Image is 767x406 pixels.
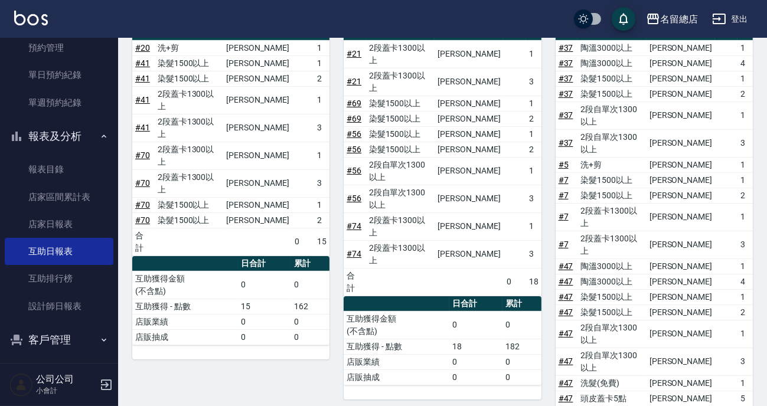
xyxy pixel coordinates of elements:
td: [PERSON_NAME] [223,55,292,71]
td: [PERSON_NAME] [647,391,715,406]
td: [PERSON_NAME] [647,102,715,129]
button: 客戶管理 [5,325,113,355]
td: [PERSON_NAME] [647,304,715,320]
a: #47 [559,394,573,403]
td: [PERSON_NAME] [647,188,715,203]
td: 3 [737,231,753,258]
td: 1 [737,157,753,172]
td: [PERSON_NAME] [435,111,503,126]
td: 2段自單次1300以上 [577,320,647,348]
td: 互助獲得金額 (不含點) [132,271,238,299]
td: [PERSON_NAME] [223,169,292,197]
td: 1 [737,258,753,274]
button: 報表及分析 [5,121,113,152]
td: 2 [526,142,541,157]
h5: 公司公司 [36,374,96,385]
td: 2段自單次1300以上 [577,102,647,129]
td: 2 [314,71,329,86]
a: #5 [559,160,569,169]
a: #70 [135,178,150,188]
a: #47 [559,329,573,338]
td: 2 [737,304,753,320]
div: 名留總店 [660,12,698,27]
a: #56 [347,129,361,139]
td: [PERSON_NAME] [647,348,715,375]
td: 1 [314,197,329,212]
td: 18 [449,339,502,354]
p: 小會計 [36,385,96,396]
td: 互助獲得金額 (不含點) [344,311,449,339]
td: 互助獲得 - 點數 [344,339,449,354]
td: 店販抽成 [344,369,449,385]
td: 2段自單次1300以上 [577,348,647,375]
td: 洗+剪 [155,40,223,55]
td: 1 [314,142,329,169]
td: 3 [314,114,329,142]
td: 0 [292,228,315,256]
a: #70 [135,150,150,160]
td: 1 [737,320,753,348]
td: 染髮1500以上 [366,111,435,126]
td: 陶溫3000以上 [577,40,647,55]
td: 3 [737,129,753,157]
td: 2段蓋卡1300以上 [366,68,435,96]
td: 染髮1500以上 [577,86,647,102]
td: 2段蓋卡1300以上 [155,142,223,169]
td: [PERSON_NAME] [223,197,292,212]
th: 日合計 [449,296,502,312]
a: 店家日報表 [5,211,113,238]
td: 合計 [344,268,365,296]
td: 2段蓋卡1300以上 [366,40,435,68]
td: 15 [314,228,329,256]
td: [PERSON_NAME] [435,142,503,157]
td: 染髮1500以上 [577,304,647,320]
td: [PERSON_NAME] [647,55,715,71]
td: 2段自單次1300以上 [577,129,647,157]
a: #70 [135,215,150,225]
td: [PERSON_NAME] [223,86,292,114]
a: #69 [347,114,361,123]
td: 1 [737,172,753,188]
a: 單日預約紀錄 [5,61,113,89]
td: 2段自單次1300以上 [366,157,435,185]
td: 2段蓋卡1300以上 [155,114,223,142]
td: [PERSON_NAME] [647,40,715,55]
td: 2 [737,86,753,102]
td: 染髮1500以上 [366,126,435,142]
button: 登出 [707,8,753,30]
a: #74 [347,249,361,258]
a: #47 [559,292,573,302]
td: 1 [314,55,329,71]
table: a dense table [132,256,329,345]
td: 染髮1500以上 [366,96,435,111]
td: 1 [314,40,329,55]
td: [PERSON_NAME] [647,258,715,274]
td: 1 [737,289,753,304]
a: #21 [347,49,361,58]
td: 染髮1500以上 [577,71,647,86]
th: 日合計 [238,256,291,271]
td: [PERSON_NAME] [647,375,715,391]
a: #47 [559,261,573,271]
a: 預約管理 [5,34,113,61]
td: 182 [502,339,541,354]
td: 0 [238,271,291,299]
td: 2段蓋卡1300以上 [155,169,223,197]
table: a dense table [132,25,329,256]
button: save [612,7,635,31]
a: #41 [135,95,150,104]
td: [PERSON_NAME] [435,40,503,68]
td: [PERSON_NAME] [647,203,715,231]
td: [PERSON_NAME] [647,86,715,102]
td: [PERSON_NAME] [435,185,503,212]
td: 3 [737,348,753,375]
td: [PERSON_NAME] [223,212,292,228]
td: 染髮1500以上 [577,172,647,188]
td: 0 [449,354,502,369]
a: #47 [559,307,573,317]
td: 1 [737,375,753,391]
td: [PERSON_NAME] [647,289,715,304]
table: a dense table [344,296,541,385]
td: 1 [737,203,753,231]
a: #69 [347,99,361,108]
